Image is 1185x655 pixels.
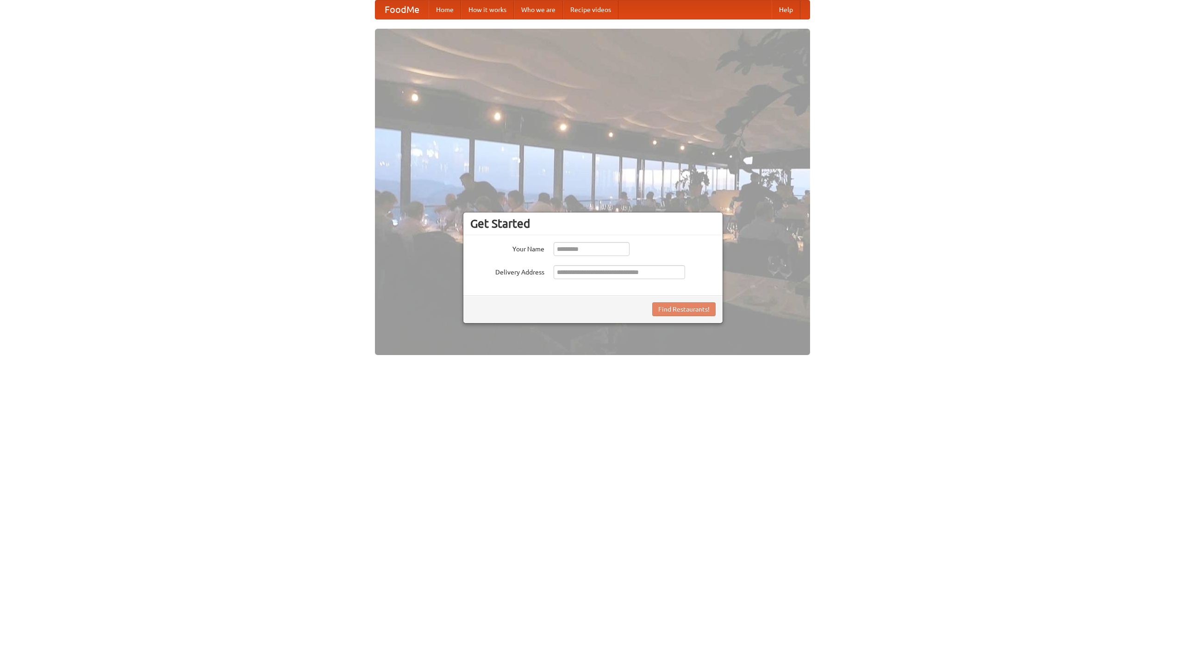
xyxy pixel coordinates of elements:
label: Your Name [470,242,544,254]
a: FoodMe [375,0,429,19]
a: Recipe videos [563,0,618,19]
a: Who we are [514,0,563,19]
button: Find Restaurants! [652,302,716,316]
a: Help [772,0,800,19]
a: How it works [461,0,514,19]
a: Home [429,0,461,19]
label: Delivery Address [470,265,544,277]
h3: Get Started [470,217,716,231]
